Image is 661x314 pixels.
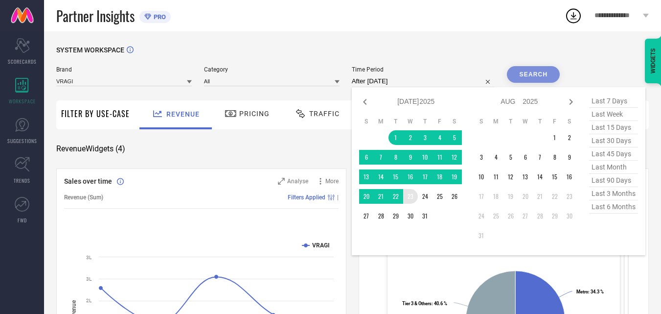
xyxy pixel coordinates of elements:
[489,169,503,184] td: Mon Aug 11 2025
[359,96,371,108] div: Previous month
[418,189,433,204] td: Thu Jul 24 2025
[589,121,638,134] span: last 15 days
[403,189,418,204] td: Wed Jul 23 2025
[589,174,638,187] span: last 90 days
[287,178,308,185] span: Analyse
[433,150,447,165] td: Fri Jul 11 2025
[489,118,503,125] th: Monday
[337,194,339,201] span: |
[474,150,489,165] td: Sun Aug 03 2025
[565,7,582,24] div: Open download list
[403,169,418,184] td: Wed Jul 16 2025
[433,130,447,145] td: Fri Jul 04 2025
[278,178,285,185] svg: Zoom
[589,108,638,121] span: last week
[474,228,489,243] td: Sun Aug 31 2025
[533,150,547,165] td: Thu Aug 07 2025
[562,118,577,125] th: Saturday
[359,169,374,184] td: Sun Jul 13 2025
[433,189,447,204] td: Fri Jul 25 2025
[18,217,27,224] span: FWD
[151,13,166,21] span: PRO
[589,200,638,214] span: last 6 months
[56,46,124,54] span: SYSTEM WORKSPACE
[86,255,92,260] text: 3L
[533,209,547,223] td: Thu Aug 28 2025
[418,169,433,184] td: Thu Jul 17 2025
[9,97,36,105] span: WORKSPACE
[433,169,447,184] td: Fri Jul 18 2025
[447,169,462,184] td: Sat Jul 19 2025
[562,130,577,145] td: Sat Aug 02 2025
[474,209,489,223] td: Sun Aug 24 2025
[374,150,388,165] td: Mon Jul 07 2025
[388,169,403,184] td: Tue Jul 15 2025
[533,118,547,125] th: Thursday
[518,118,533,125] th: Wednesday
[359,118,374,125] th: Sunday
[388,130,403,145] td: Tue Jul 01 2025
[447,130,462,145] td: Sat Jul 05 2025
[388,118,403,125] th: Tuesday
[359,150,374,165] td: Sun Jul 06 2025
[239,110,270,118] span: Pricing
[589,187,638,200] span: last 3 months
[489,209,503,223] td: Mon Aug 25 2025
[489,189,503,204] td: Mon Aug 18 2025
[374,189,388,204] td: Mon Jul 21 2025
[433,118,447,125] th: Friday
[589,95,638,108] span: last 7 days
[374,118,388,125] th: Monday
[489,150,503,165] td: Mon Aug 04 2025
[418,209,433,223] td: Thu Jul 31 2025
[503,169,518,184] td: Tue Aug 12 2025
[359,209,374,223] td: Sun Jul 27 2025
[374,169,388,184] td: Mon Jul 14 2025
[503,150,518,165] td: Tue Aug 05 2025
[86,298,92,303] text: 2L
[56,144,125,154] span: Revenue Widgets ( 4 )
[403,209,418,223] td: Wed Jul 30 2025
[447,189,462,204] td: Sat Jul 26 2025
[64,194,103,201] span: Revenue (Sum)
[56,66,192,73] span: Brand
[474,118,489,125] th: Sunday
[589,161,638,174] span: last month
[533,189,547,204] td: Thu Aug 21 2025
[325,178,339,185] span: More
[352,66,495,73] span: Time Period
[518,209,533,223] td: Wed Aug 27 2025
[518,150,533,165] td: Wed Aug 06 2025
[447,150,462,165] td: Sat Jul 12 2025
[547,209,562,223] td: Fri Aug 29 2025
[312,242,330,249] text: VRAGI
[86,276,92,282] text: 3L
[204,66,340,73] span: Category
[533,169,547,184] td: Thu Aug 14 2025
[64,177,112,185] span: Sales over time
[418,150,433,165] td: Thu Jul 10 2025
[403,150,418,165] td: Wed Jul 09 2025
[352,75,495,87] input: Select time period
[589,134,638,147] span: last 30 days
[388,150,403,165] td: Tue Jul 08 2025
[388,209,403,223] td: Tue Jul 29 2025
[547,169,562,184] td: Fri Aug 15 2025
[403,130,418,145] td: Wed Jul 02 2025
[402,301,447,306] text: : 40.6 %
[576,289,588,294] tspan: Metro
[474,189,489,204] td: Sun Aug 17 2025
[8,58,37,65] span: SCORECARDS
[562,150,577,165] td: Sat Aug 09 2025
[547,150,562,165] td: Fri Aug 08 2025
[503,189,518,204] td: Tue Aug 19 2025
[518,189,533,204] td: Wed Aug 20 2025
[547,189,562,204] td: Fri Aug 22 2025
[288,194,325,201] span: Filters Applied
[61,108,130,120] span: Filter By Use-Case
[576,289,604,294] text: : 34.3 %
[166,110,200,118] span: Revenue
[56,6,135,26] span: Partner Insights
[388,189,403,204] td: Tue Jul 22 2025
[518,169,533,184] td: Wed Aug 13 2025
